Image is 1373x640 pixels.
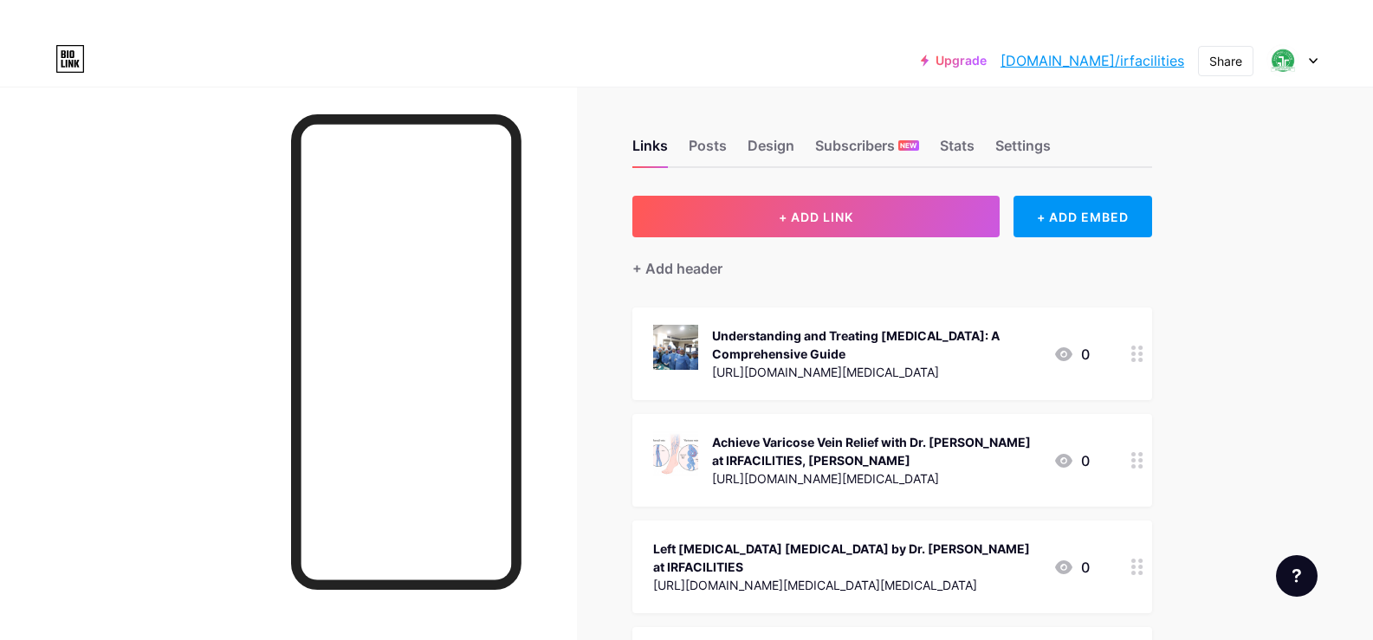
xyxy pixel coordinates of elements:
a: Upgrade [921,54,987,68]
div: [URL][DOMAIN_NAME][MEDICAL_DATA] [712,363,1039,381]
a: [DOMAIN_NAME]/irfacilities [1001,50,1184,71]
div: + Add header [632,258,722,279]
div: 0 [1053,344,1090,365]
div: Settings [995,135,1051,166]
div: [URL][DOMAIN_NAME][MEDICAL_DATA][MEDICAL_DATA] [653,576,1039,594]
div: Posts [689,135,727,166]
span: NEW [900,140,916,151]
img: irfacilities x [1266,44,1299,77]
div: Share [1209,52,1242,70]
span: + ADD LINK [779,210,853,224]
button: + ADD LINK [632,196,1001,237]
div: 0 [1053,557,1090,578]
img: Understanding and Treating Varicose Veins: A Comprehensive Guide [653,325,698,370]
div: [URL][DOMAIN_NAME][MEDICAL_DATA] [712,469,1039,488]
div: Understanding and Treating [MEDICAL_DATA]: A Comprehensive Guide [712,326,1039,363]
div: Achieve Varicose Vein Relief with Dr. [PERSON_NAME] at IRFACILITIES, [PERSON_NAME] [712,433,1039,469]
div: Design [748,135,794,166]
div: Stats [940,135,975,166]
img: Achieve Varicose Vein Relief with Dr. Sandeep Sharma at IRFACILITIES, Mohali [653,431,698,476]
div: + ADD EMBED [1014,196,1151,237]
div: Links [632,135,668,166]
div: 0 [1053,450,1090,471]
div: Left [MEDICAL_DATA] [MEDICAL_DATA] by Dr. [PERSON_NAME] at IRFACILITIES [653,540,1039,576]
div: Subscribers [815,135,919,166]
